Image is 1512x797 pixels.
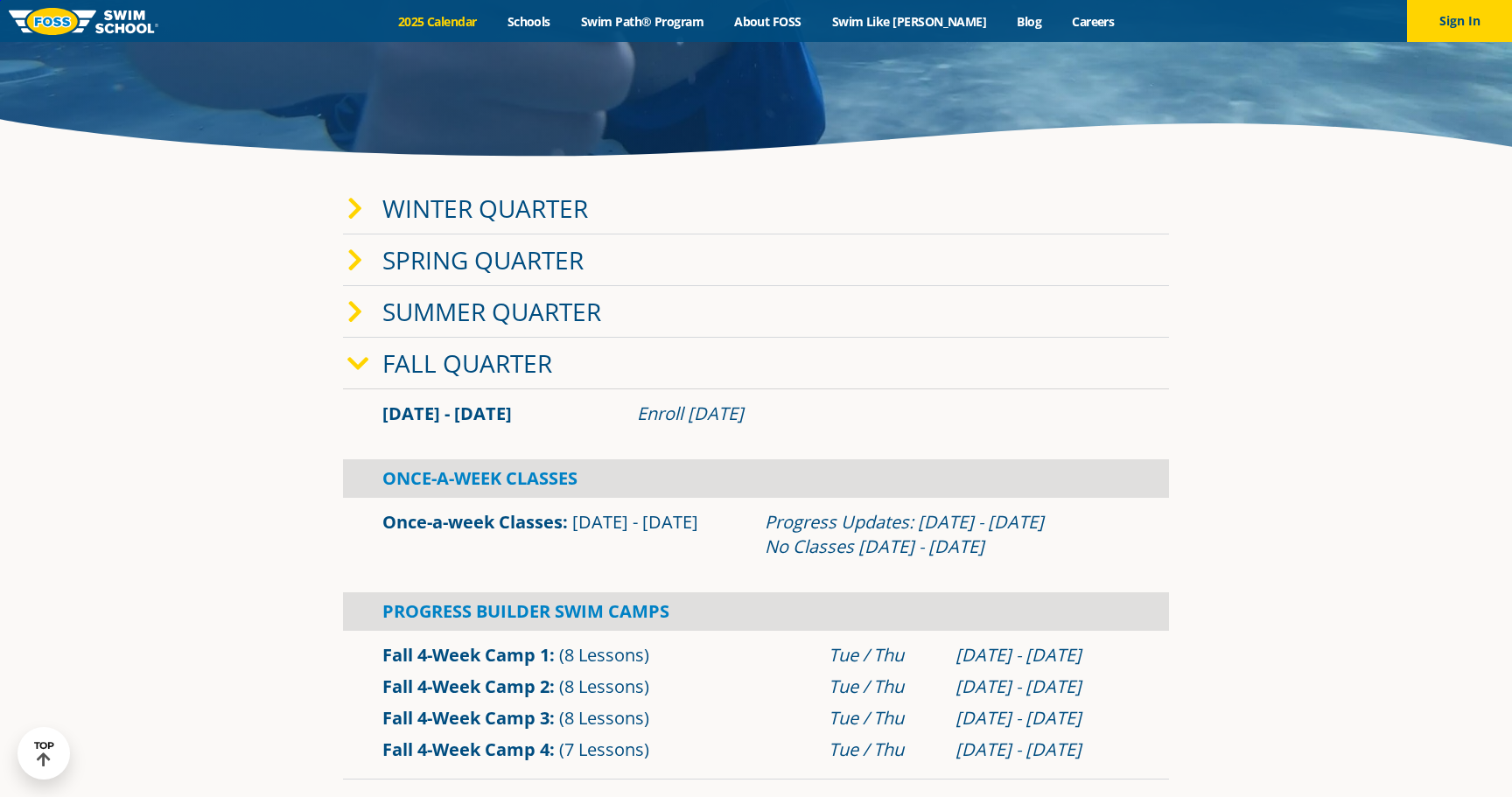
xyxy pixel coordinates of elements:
a: Swim Path® Program [565,13,718,30]
div: Once-A-Week Classes [343,459,1169,498]
span: (8 Lessons) [559,706,649,730]
div: [DATE] - [DATE] [955,706,1130,731]
span: (8 Lessons) [559,643,649,667]
a: Fall 4-Week Camp 1 [382,643,549,667]
a: Once-a-week Classes [382,510,563,534]
div: Tue / Thu [829,643,939,668]
a: Swim Like [PERSON_NAME] [816,13,1002,30]
div: TOP [34,740,54,767]
span: (8 Lessons) [559,675,649,698]
div: [DATE] - [DATE] [955,643,1130,668]
a: Summer Quarter [382,295,601,328]
div: Enroll [DATE] [637,402,1130,426]
a: About FOSS [719,13,817,30]
div: [DATE] - [DATE] [955,675,1130,699]
span: [DATE] - [DATE] [572,510,698,534]
span: (7 Lessons) [559,738,649,761]
a: 2025 Calendar [382,13,492,30]
div: Tue / Thu [829,706,939,731]
div: Progress Builder Swim Camps [343,592,1169,631]
a: Fall 4-Week Camp 2 [382,675,549,698]
div: [DATE] - [DATE] [955,738,1130,762]
a: Fall Quarter [382,346,552,380]
div: Progress Updates: [DATE] - [DATE] No Classes [DATE] - [DATE] [765,510,1130,559]
span: [DATE] - [DATE] [382,402,512,425]
a: Fall 4-Week Camp 4 [382,738,549,761]
div: Tue / Thu [829,738,939,762]
a: Blog [1002,13,1057,30]
a: Careers [1057,13,1130,30]
a: Winter Quarter [382,192,588,225]
a: Spring Quarter [382,243,584,276]
a: Fall 4-Week Camp 3 [382,706,549,730]
a: Schools [492,13,565,30]
img: FOSS Swim School Logo [9,8,158,35]
div: Tue / Thu [829,675,939,699]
